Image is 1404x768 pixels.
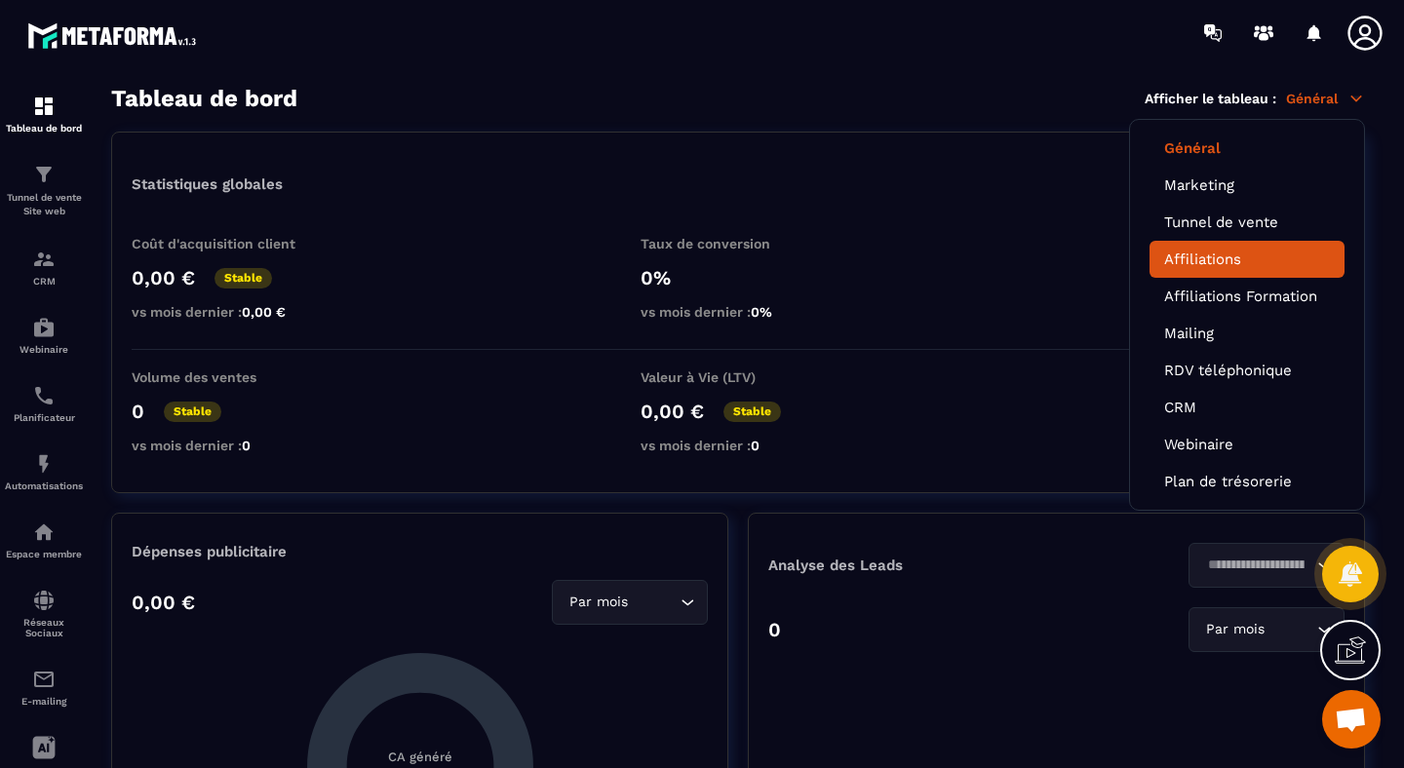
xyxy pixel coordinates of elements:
p: vs mois dernier : [641,438,836,453]
a: Mailing [1164,325,1330,342]
p: 0% [641,266,836,289]
p: Réseaux Sociaux [5,617,83,638]
p: 0 [132,400,144,423]
p: Tunnel de vente Site web [5,191,83,218]
img: automations [32,520,56,544]
a: Affiliations [1164,250,1330,268]
div: Search for option [1189,543,1345,588]
a: formationformationCRM [5,233,83,301]
p: 0,00 € [132,591,195,614]
img: email [32,668,56,691]
p: Afficher le tableau : [1145,91,1276,106]
img: automations [32,316,56,339]
input: Search for option [1201,555,1312,576]
p: 0 [768,618,781,641]
span: Par mois [1201,619,1268,640]
a: automationsautomationsAutomatisations [5,438,83,506]
p: Analyse des Leads [768,557,1057,574]
p: Tableau de bord [5,123,83,134]
p: vs mois dernier : [132,438,327,453]
p: Stable [723,402,781,422]
img: social-network [32,589,56,612]
p: 0,00 € [132,266,195,289]
p: CRM [5,276,83,287]
img: formation [32,248,56,271]
p: 0,00 € [641,400,704,423]
p: Statistiques globales [132,175,283,193]
a: formationformationTableau de bord [5,80,83,148]
p: Espace membre [5,549,83,559]
div: Search for option [552,580,708,625]
p: Planificateur [5,412,83,423]
a: schedulerschedulerPlanificateur [5,369,83,438]
a: Général [1164,139,1330,157]
span: 0 [751,438,760,453]
img: logo [27,18,203,54]
a: CRM [1164,399,1330,416]
p: Valeur à Vie (LTV) [641,369,836,385]
span: 0,00 € [242,304,286,320]
img: formation [32,95,56,118]
span: Par mois [565,592,632,613]
p: Taux de conversion [641,236,836,251]
input: Search for option [1268,619,1312,640]
p: Automatisations [5,480,83,491]
a: Plan de trésorerie [1164,473,1330,490]
a: formationformationTunnel de vente Site web [5,148,83,233]
a: Marketing [1164,176,1330,194]
span: 0% [751,304,772,320]
p: Stable [164,402,221,422]
a: Affiliations Formation [1164,288,1330,305]
img: automations [32,452,56,476]
p: Stable [214,268,272,288]
p: vs mois dernier : [132,304,327,320]
h3: Tableau de bord [111,85,297,112]
div: Search for option [1189,607,1345,652]
p: Volume des ventes [132,369,327,385]
p: E-mailing [5,696,83,707]
a: Webinaire [1164,436,1330,453]
img: scheduler [32,384,56,407]
span: 0 [242,438,251,453]
p: Dépenses publicitaire [132,543,708,560]
a: RDV téléphonique [1164,362,1330,379]
a: social-networksocial-networkRéseaux Sociaux [5,574,83,653]
a: automationsautomationsWebinaire [5,301,83,369]
p: vs mois dernier : [641,304,836,320]
a: emailemailE-mailing [5,653,83,721]
a: automationsautomationsEspace membre [5,506,83,574]
input: Search for option [632,592,676,613]
img: formation [32,163,56,186]
p: Général [1286,90,1365,107]
a: Tunnel de vente [1164,213,1330,231]
p: Coût d'acquisition client [132,236,327,251]
p: Webinaire [5,344,83,355]
div: Ouvrir le chat [1322,690,1381,749]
